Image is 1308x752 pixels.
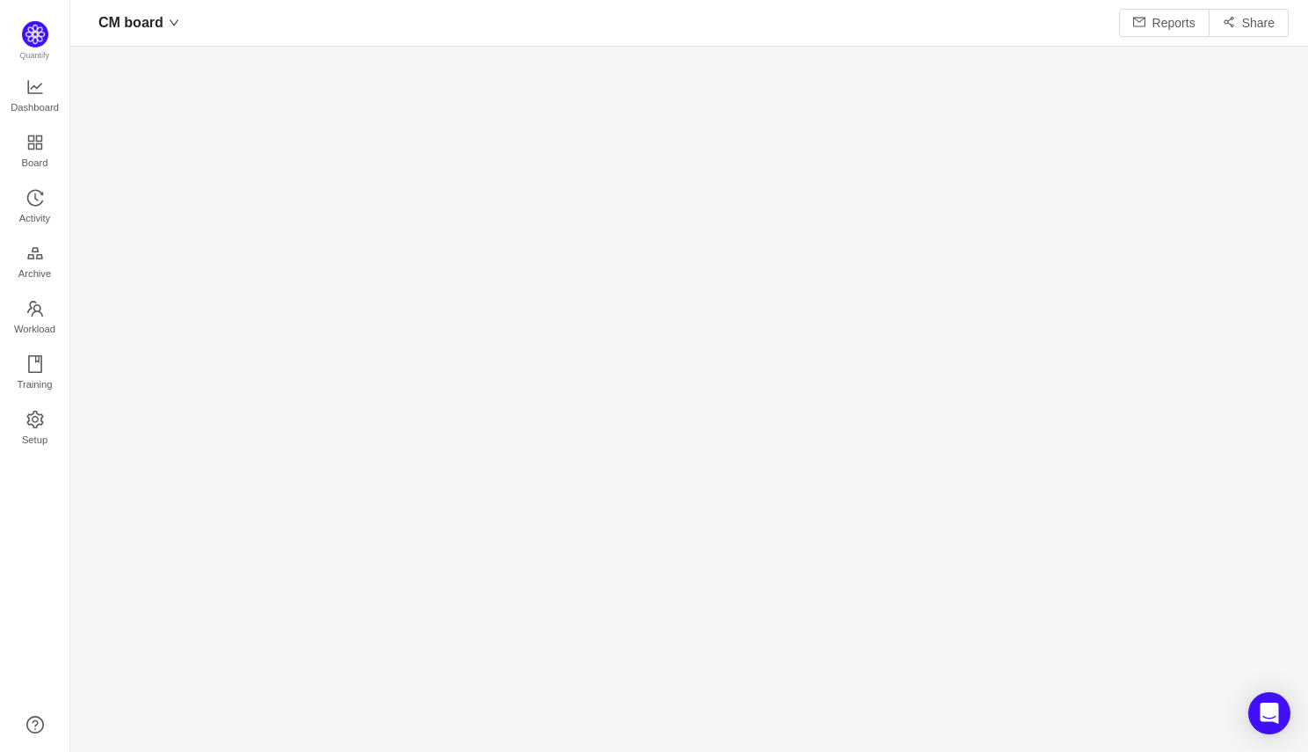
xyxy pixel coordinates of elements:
i: icon: line-chart [26,78,44,96]
a: Training [26,356,44,391]
a: Board [26,135,44,170]
i: icon: book [26,355,44,373]
button: icon: mailReports [1119,9,1210,37]
span: CM board [98,9,163,37]
a: Setup [26,412,44,447]
img: Quantify [22,21,48,47]
span: Board [22,145,48,180]
i: icon: setting [26,411,44,428]
span: Workload [14,311,55,347]
span: Activity [19,201,50,236]
span: Quantify [20,51,50,60]
a: Activity [26,190,44,225]
span: Dashboard [11,90,59,125]
i: icon: history [26,189,44,207]
span: Setup [22,422,47,457]
span: Archive [18,256,51,291]
i: icon: down [169,18,179,28]
i: icon: team [26,300,44,318]
a: Archive [26,245,44,281]
button: icon: share-altShare [1209,9,1289,37]
a: icon: question-circle [26,716,44,734]
i: icon: gold [26,245,44,262]
a: Dashboard [26,79,44,114]
a: Workload [26,301,44,336]
i: icon: appstore [26,134,44,151]
span: Training [17,367,52,402]
div: Open Intercom Messenger [1248,692,1290,734]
